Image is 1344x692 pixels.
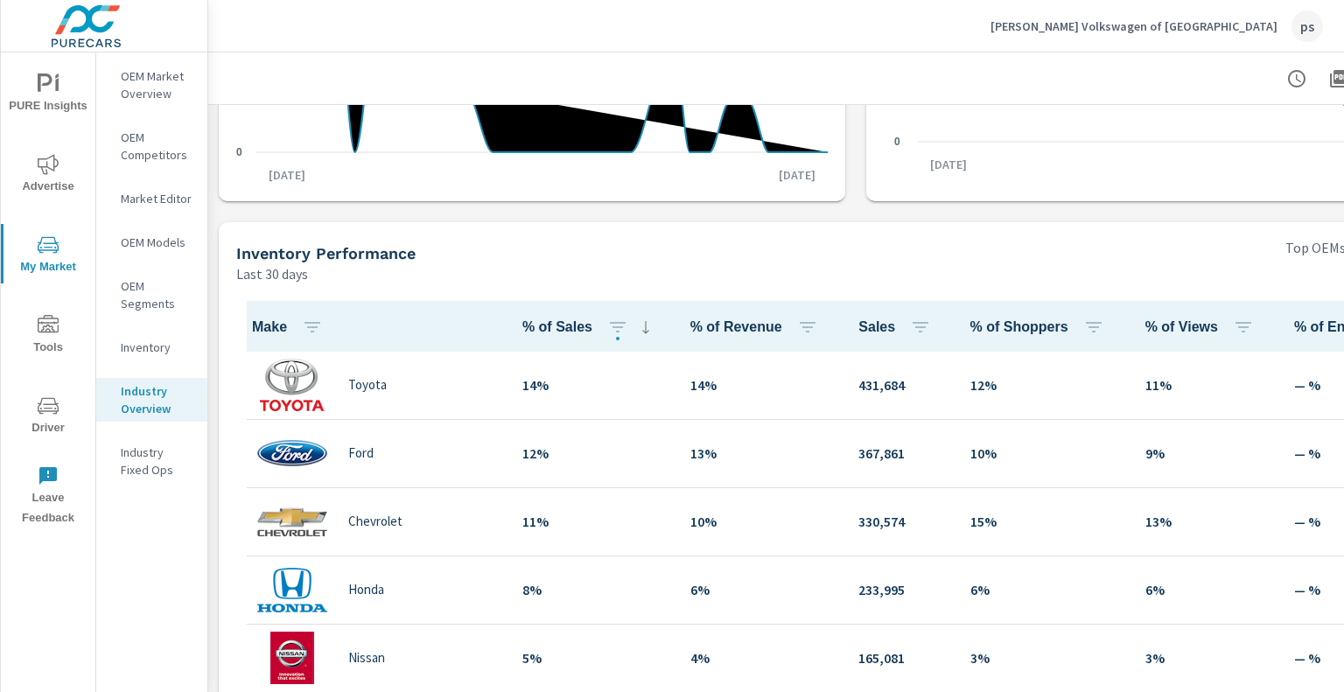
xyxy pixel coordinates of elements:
p: Toyota [348,377,387,393]
p: 14% [522,374,662,395]
span: % of Views [1145,317,1261,338]
img: logo-150.png [257,632,327,684]
p: 11% [1145,374,1266,395]
img: logo-150.png [257,427,327,479]
p: [DATE] [918,156,979,173]
p: 4% [690,647,831,668]
p: Nissan [348,650,385,666]
p: 12% [522,443,662,464]
span: PURE Insights [6,73,90,116]
p: [PERSON_NAME] Volkswagen of [GEOGRAPHIC_DATA] [990,18,1277,34]
div: OEM Competitors [96,124,207,168]
p: OEM Models [121,234,193,251]
p: Chevrolet [348,514,402,529]
text: 0 [894,136,900,148]
p: Market Editor [121,190,193,207]
span: Sales [858,317,938,338]
p: 5% [522,647,662,668]
div: ps [1291,10,1323,42]
p: 8% [522,579,662,600]
h5: Inventory Performance [236,244,416,262]
div: Inventory [96,334,207,360]
p: Industry Overview [121,382,193,417]
p: 12% [970,374,1117,395]
div: OEM Market Overview [96,63,207,107]
p: 431,684 [858,374,941,395]
p: 233,995 [858,579,941,600]
span: % of Shoppers [970,317,1111,338]
p: 10% [970,443,1117,464]
p: Inventory [121,339,193,356]
p: OEM Market Overview [121,67,193,102]
p: 3% [970,647,1117,668]
p: 6% [970,579,1117,600]
span: My Market [6,234,90,277]
img: logo-150.png [257,495,327,548]
p: 9% [1145,443,1266,464]
div: Industry Overview [96,378,207,422]
img: logo-150.png [257,563,327,616]
p: 6% [1145,579,1266,600]
p: Last 30 days [236,263,308,284]
div: Industry Fixed Ops [96,439,207,483]
p: Industry Fixed Ops [121,444,193,479]
p: 165,081 [858,647,941,668]
p: 15% [970,511,1117,532]
span: Advertise [6,154,90,197]
p: 14% [690,374,831,395]
span: % of Sales [522,317,656,338]
span: Make [252,317,330,338]
text: 0 [236,146,242,158]
p: Honda [348,582,384,598]
p: 13% [1145,511,1266,532]
div: Market Editor [96,185,207,212]
span: % of Revenue [690,317,825,338]
div: nav menu [1,52,95,535]
p: 11% [522,511,662,532]
p: 6% [690,579,831,600]
span: Leave Feedback [6,465,90,528]
p: [DATE] [766,166,828,184]
p: 367,861 [858,443,941,464]
p: 330,574 [858,511,941,532]
div: OEM Models [96,229,207,255]
span: Tools [6,315,90,358]
p: Ford [348,445,374,461]
p: 3% [1145,647,1266,668]
p: 10% [690,511,831,532]
div: OEM Segments [96,273,207,317]
p: [DATE] [256,166,318,184]
img: logo-150.png [257,359,327,411]
p: 13% [690,443,831,464]
span: Driver [6,395,90,438]
p: OEM Competitors [121,129,193,164]
p: OEM Segments [121,277,193,312]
